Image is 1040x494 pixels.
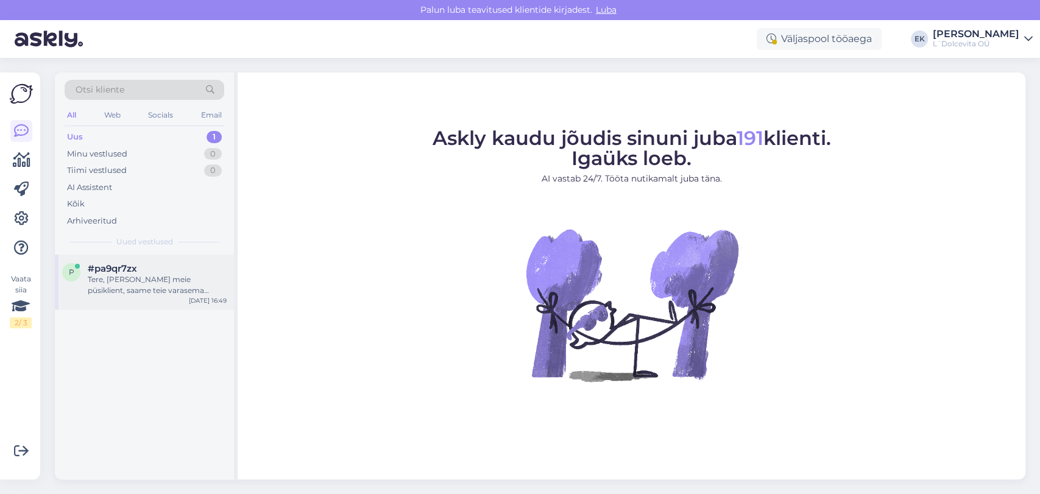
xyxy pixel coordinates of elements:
[592,4,620,15] span: Luba
[116,236,173,247] span: Uued vestlused
[433,172,831,185] p: AI vastab 24/7. Tööta nutikamalt juba täna.
[433,126,831,170] span: Askly kaudu jõudis sinuni juba klienti. Igaüks loeb.
[189,296,227,305] div: [DATE] 16:49
[88,263,137,274] span: #pa9qr7zx
[737,126,763,150] span: 191
[933,39,1019,49] div: L´Dolcevita OÜ
[204,164,222,177] div: 0
[67,164,127,177] div: Tiimi vestlused
[10,82,33,105] img: Askly Logo
[199,107,224,123] div: Email
[204,148,222,160] div: 0
[933,29,1019,39] div: [PERSON_NAME]
[88,274,227,296] div: Tere, [PERSON_NAME] meie püsiklient, saame teie varasema suuruseinfo süsteemist üle vaadata. Palu...
[933,29,1033,49] a: [PERSON_NAME]L´Dolcevita OÜ
[757,28,882,50] div: Väljaspool tööaega
[911,30,928,48] div: EK
[76,83,124,96] span: Otsi kliente
[102,107,123,123] div: Web
[10,273,32,328] div: Vaata siia
[69,267,74,277] span: p
[65,107,79,123] div: All
[67,198,85,210] div: Kõik
[146,107,175,123] div: Socials
[522,195,741,414] img: No Chat active
[67,131,83,143] div: Uus
[207,131,222,143] div: 1
[10,317,32,328] div: 2 / 3
[67,215,117,227] div: Arhiveeritud
[67,148,127,160] div: Minu vestlused
[67,182,112,194] div: AI Assistent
